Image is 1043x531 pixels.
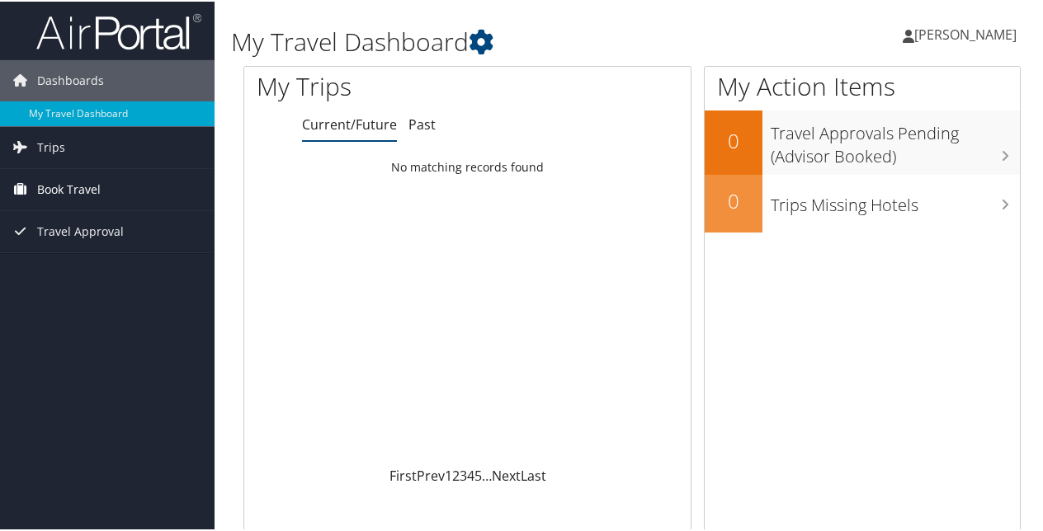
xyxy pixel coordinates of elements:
[705,68,1020,102] h1: My Action Items
[452,465,460,483] a: 2
[467,465,474,483] a: 4
[37,209,124,251] span: Travel Approval
[257,68,493,102] h1: My Trips
[37,125,65,167] span: Trips
[474,465,482,483] a: 5
[771,184,1020,215] h3: Trips Missing Hotels
[408,114,436,132] a: Past
[389,465,417,483] a: First
[705,109,1020,172] a: 0Travel Approvals Pending (Advisor Booked)
[521,465,546,483] a: Last
[705,125,762,153] h2: 0
[445,465,452,483] a: 1
[36,11,201,49] img: airportal-logo.png
[482,465,492,483] span: …
[37,59,104,100] span: Dashboards
[492,465,521,483] a: Next
[903,8,1033,58] a: [PERSON_NAME]
[914,24,1017,42] span: [PERSON_NAME]
[417,465,445,483] a: Prev
[231,23,766,58] h1: My Travel Dashboard
[771,112,1020,167] h3: Travel Approvals Pending (Advisor Booked)
[244,151,691,181] td: No matching records found
[705,186,762,214] h2: 0
[705,173,1020,231] a: 0Trips Missing Hotels
[37,167,101,209] span: Book Travel
[302,114,397,132] a: Current/Future
[460,465,467,483] a: 3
